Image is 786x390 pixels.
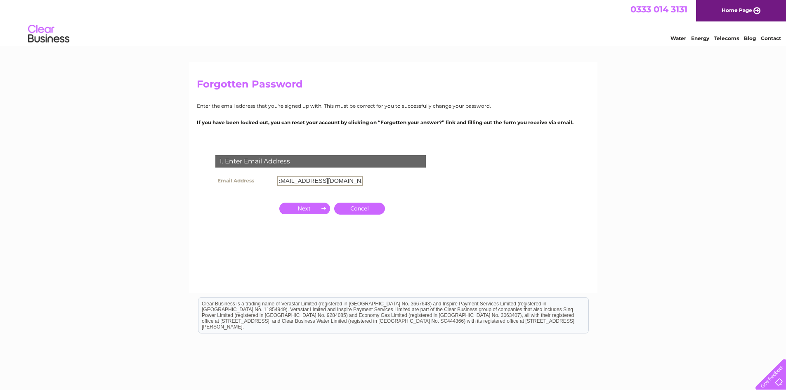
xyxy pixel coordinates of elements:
p: If you have been locked out, you can reset your account by clicking on “Forgotten your answer?” l... [197,118,590,126]
div: Clear Business is a trading name of Verastar Limited (registered in [GEOGRAPHIC_DATA] No. 3667643... [198,5,588,40]
th: Email Address [213,174,275,188]
a: Water [670,35,686,41]
div: 1. Enter Email Address [215,155,426,168]
a: Contact [761,35,781,41]
img: logo.png [28,21,70,47]
p: Enter the email address that you're signed up with. This must be correct for you to successfully ... [197,102,590,110]
a: Telecoms [714,35,739,41]
a: Energy [691,35,709,41]
h2: Forgotten Password [197,78,590,94]
a: Cancel [334,203,385,215]
a: 0333 014 3131 [630,4,687,14]
a: Blog [744,35,756,41]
